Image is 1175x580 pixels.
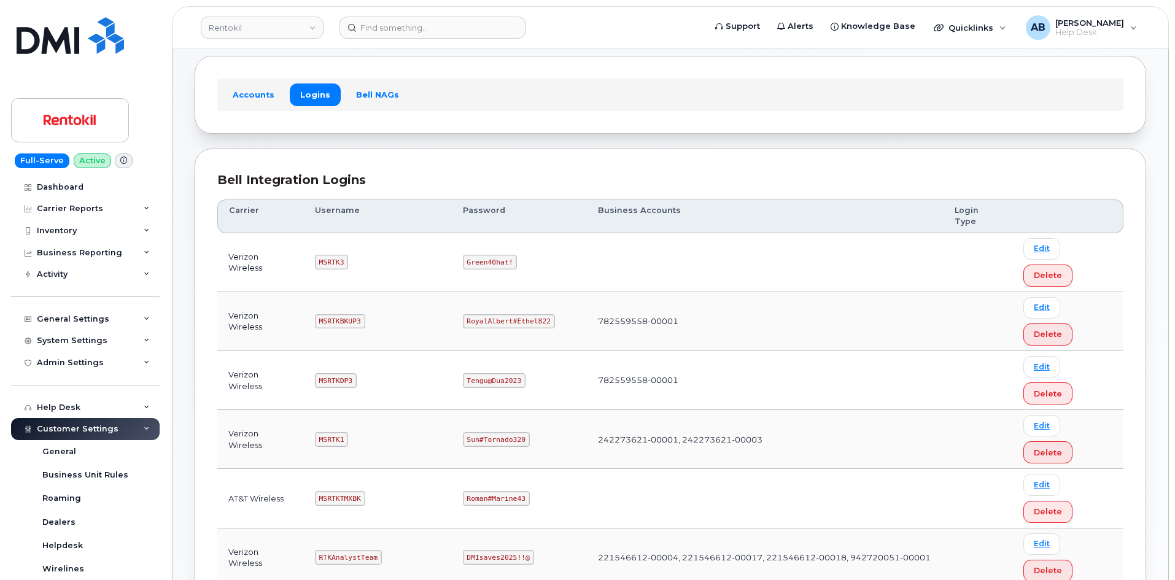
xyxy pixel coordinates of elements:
[1034,328,1062,340] span: Delete
[1055,28,1124,37] span: Help Desk
[1055,18,1124,28] span: [PERSON_NAME]
[290,83,341,106] a: Logins
[1122,527,1166,571] iframe: Messenger Launcher
[463,491,530,506] code: Roman#Marine43
[1023,323,1072,346] button: Delete
[788,20,813,33] span: Alerts
[925,15,1015,40] div: Quicklinks
[1034,565,1062,576] span: Delete
[315,255,348,269] code: MSRTK3
[304,199,452,233] th: Username
[1034,447,1062,458] span: Delete
[463,255,518,269] code: Green40hat!
[948,23,993,33] span: Quicklinks
[315,550,382,565] code: RTKAnalystTeam
[217,199,304,233] th: Carrier
[217,233,304,292] td: Verizon Wireless
[769,14,822,39] a: Alerts
[463,550,534,565] code: DMIsaves2025!!@
[463,373,525,388] code: Tengu@Dua2023
[944,199,1012,233] th: Login Type
[1017,15,1146,40] div: Adam Bake
[315,373,357,388] code: MSRTKDP3
[1023,297,1060,319] a: Edit
[452,199,587,233] th: Password
[1023,238,1060,260] a: Edit
[315,314,365,329] code: MSRTKBKUP3
[339,17,525,39] input: Find something...
[1023,501,1072,523] button: Delete
[1023,474,1060,495] a: Edit
[707,14,769,39] a: Support
[346,83,409,106] a: Bell NAGs
[726,20,760,33] span: Support
[217,351,304,410] td: Verizon Wireless
[1023,356,1060,377] a: Edit
[315,491,365,506] code: MSRTKTMXBK
[222,83,285,106] a: Accounts
[201,17,324,39] a: Rentokil
[1031,20,1045,35] span: AB
[463,314,555,329] code: RoyalAlbert#Ethel822
[1023,415,1060,436] a: Edit
[1034,269,1062,281] span: Delete
[841,20,915,33] span: Knowledge Base
[217,410,304,469] td: Verizon Wireless
[587,351,944,410] td: 782559558-00001
[587,292,944,351] td: 782559558-00001
[1023,382,1072,404] button: Delete
[217,292,304,351] td: Verizon Wireless
[1034,506,1062,517] span: Delete
[1023,533,1060,555] a: Edit
[217,469,304,528] td: AT&T Wireless
[217,171,1123,189] div: Bell Integration Logins
[463,432,530,447] code: Sun#Tornado320
[315,432,348,447] code: MSRTK1
[822,14,924,39] a: Knowledge Base
[1023,441,1072,463] button: Delete
[1023,265,1072,287] button: Delete
[587,199,944,233] th: Business Accounts
[587,410,944,469] td: 242273621-00001, 242273621-00003
[1034,388,1062,400] span: Delete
